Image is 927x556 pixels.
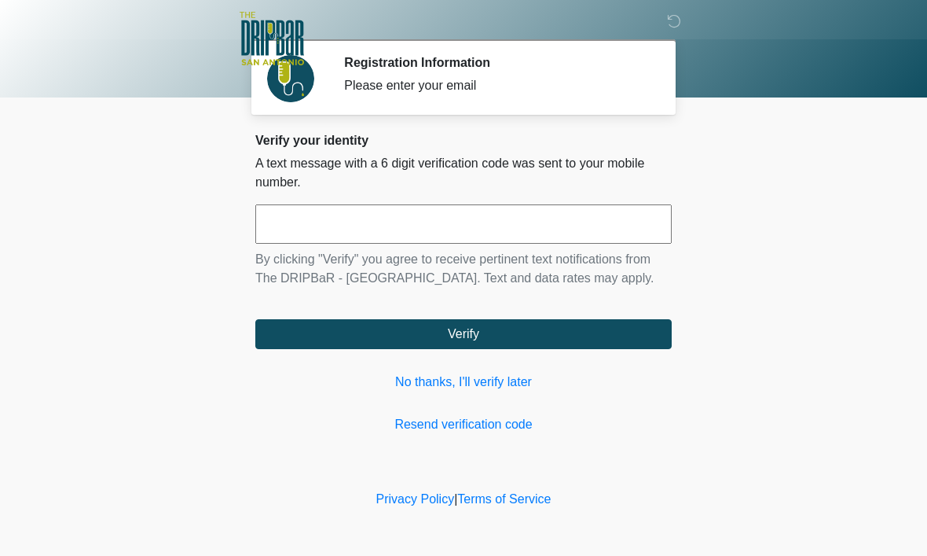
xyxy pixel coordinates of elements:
a: Resend verification code [255,415,672,434]
h2: Verify your identity [255,133,672,148]
a: No thanks, I'll verify later [255,373,672,392]
button: Verify [255,319,672,349]
img: Agent Avatar [267,55,314,102]
p: A text message with a 6 digit verification code was sent to your mobile number. [255,154,672,192]
div: Please enter your email [344,76,648,95]
p: By clicking "Verify" you agree to receive pertinent text notifications from The DRIPBaR - [GEOGRA... [255,250,672,288]
a: Privacy Policy [376,492,455,506]
a: | [454,492,457,506]
a: Terms of Service [457,492,551,506]
img: The DRIPBaR - San Antonio Fossil Creek Logo [240,12,304,67]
